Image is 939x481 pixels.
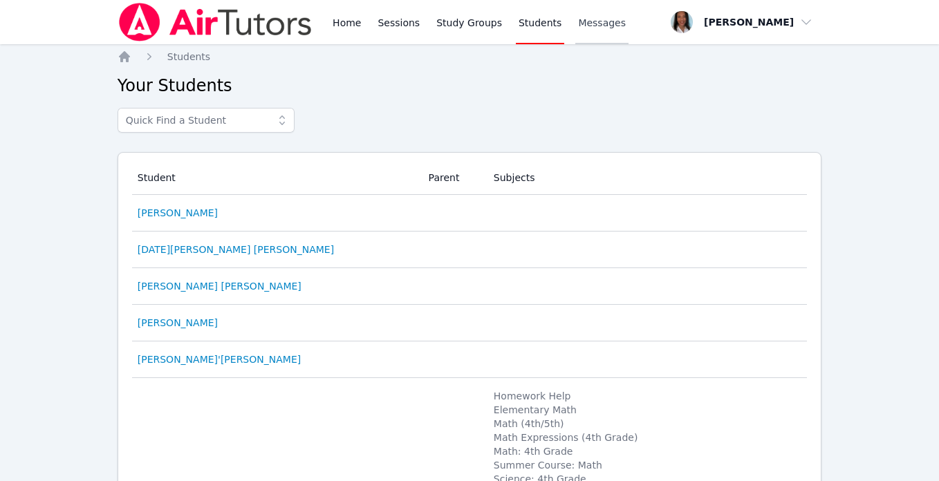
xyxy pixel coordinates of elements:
a: [DATE][PERSON_NAME] [PERSON_NAME] [138,243,334,256]
tr: [DATE][PERSON_NAME] [PERSON_NAME] [132,232,808,268]
li: Homework Help [494,389,799,403]
a: [PERSON_NAME]'[PERSON_NAME] [138,352,301,366]
span: Students [167,51,210,62]
li: Math: 4th Grade [494,444,799,458]
tr: [PERSON_NAME]'[PERSON_NAME] [132,341,808,378]
tr: [PERSON_NAME] [132,195,808,232]
a: [PERSON_NAME] [138,316,218,330]
img: Air Tutors [118,3,313,41]
li: Math Expressions (4th Grade) [494,431,799,444]
tr: [PERSON_NAME] [PERSON_NAME] [132,268,808,305]
a: [PERSON_NAME] [138,206,218,220]
a: [PERSON_NAME] [PERSON_NAME] [138,279,301,293]
th: Parent [420,161,485,195]
li: Summer Course: Math [494,458,799,472]
nav: Breadcrumb [118,50,822,64]
span: Messages [578,16,626,30]
li: Math (4th/5th) [494,417,799,431]
li: Elementary Math [494,403,799,417]
th: Subjects [485,161,807,195]
h2: Your Students [118,75,822,97]
th: Student [132,161,420,195]
a: Students [167,50,210,64]
input: Quick Find a Student [118,108,295,133]
tr: [PERSON_NAME] [132,305,808,341]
